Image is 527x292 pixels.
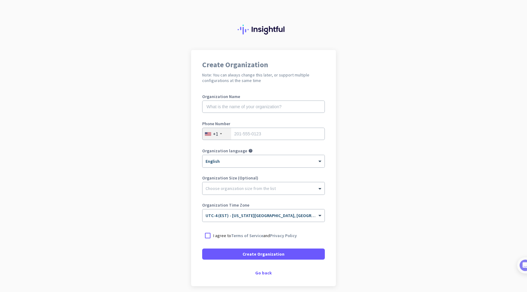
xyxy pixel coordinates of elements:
[231,233,263,238] a: Terms of Service
[202,94,325,99] label: Organization Name
[270,233,297,238] a: Privacy Policy
[202,203,325,207] label: Organization Time Zone
[202,128,325,140] input: 201-555-0123
[243,251,284,257] span: Create Organization
[238,25,289,35] img: Insightful
[202,149,247,153] label: Organization language
[202,61,325,68] h1: Create Organization
[202,72,325,83] h2: Note: You can always change this later, or support multiple configurations at the same time
[213,232,297,239] p: I agree to and
[202,101,325,113] input: What is the name of your organization?
[248,149,253,153] i: help
[202,121,325,126] label: Phone Number
[202,176,325,180] label: Organization Size (Optional)
[213,131,218,137] div: +1
[202,249,325,260] button: Create Organization
[202,271,325,275] div: Go back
